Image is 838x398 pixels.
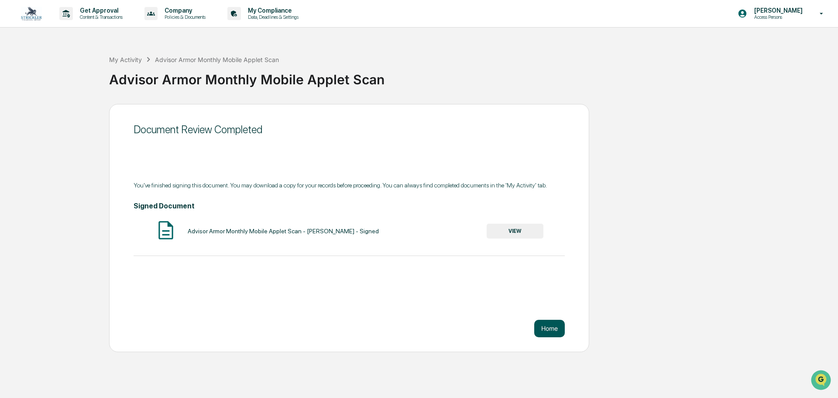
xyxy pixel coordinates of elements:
img: logo [21,7,42,21]
span: Preclearance [17,110,56,119]
p: [PERSON_NAME] [747,7,807,14]
img: Document Icon [155,219,177,241]
a: 🖐️Preclearance [5,107,60,122]
p: Data, Deadlines & Settings [241,14,303,20]
button: Home [534,320,565,337]
span: Attestations [72,110,108,119]
div: 🔎 [9,128,16,135]
div: You've finished signing this document. You may download a copy for your records before proceeding... [134,182,565,189]
button: VIEW [487,224,543,239]
button: Start new chat [148,69,159,80]
p: Access Persons [747,14,807,20]
div: We're available if you need us! [30,76,110,83]
a: 🔎Data Lookup [5,123,58,139]
span: Pylon [87,148,106,155]
div: My Activity [109,56,142,63]
div: 🗄️ [63,111,70,118]
p: My Compliance [241,7,303,14]
img: 1746055101610-c473b297-6a78-478c-a979-82029cc54cd1 [9,67,24,83]
iframe: Open customer support [810,369,834,393]
div: 🖐️ [9,111,16,118]
div: Advisor Armor Monthly Mobile Applet Scan [109,65,834,87]
p: Company [158,7,210,14]
div: Start new chat [30,67,143,76]
p: Content & Transactions [73,14,127,20]
div: Document Review Completed [134,123,565,136]
a: 🗄️Attestations [60,107,112,122]
div: Advisor Armor Monthly Mobile Applet Scan - [PERSON_NAME] - Signed [188,228,379,235]
a: Powered byPylon [62,148,106,155]
span: Data Lookup [17,127,55,135]
p: Get Approval [73,7,127,14]
p: How can we help? [9,18,159,32]
div: Advisor Armor Monthly Mobile Applet Scan [155,56,279,63]
p: Policies & Documents [158,14,210,20]
h4: Signed Document [134,202,565,210]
